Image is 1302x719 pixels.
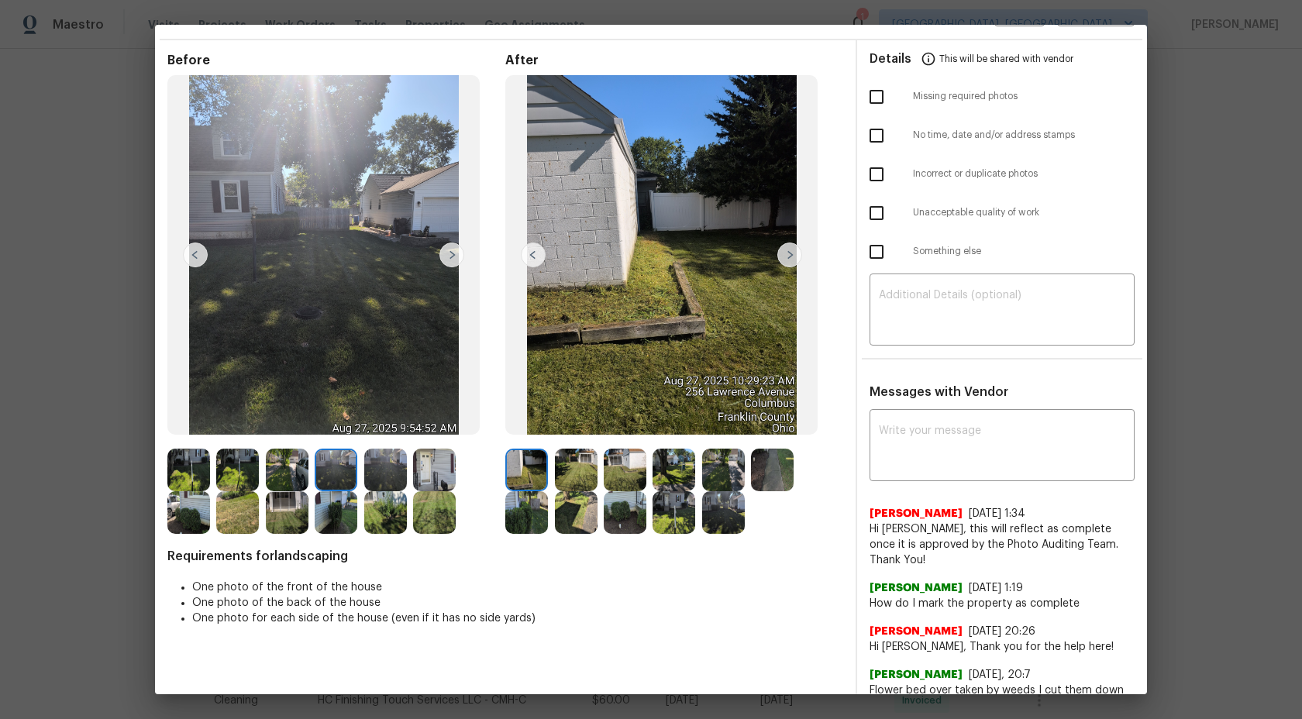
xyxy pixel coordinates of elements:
span: Before [167,53,505,68]
span: [PERSON_NAME] [870,624,963,639]
img: left-chevron-button-url [521,243,546,267]
span: [PERSON_NAME] [870,506,963,521]
span: Details [870,40,911,77]
span: Flower bed over taken by weeds I cut them down [870,683,1135,698]
span: How do I mark the property as complete [870,596,1135,611]
span: Hi [PERSON_NAME], Thank you for the help here! [870,639,1135,655]
span: Requirements for landscaping [167,549,843,564]
img: left-chevron-button-url [183,243,208,267]
span: Missing required photos [913,90,1135,103]
span: After [505,53,843,68]
div: Unacceptable quality of work [857,194,1147,232]
div: Incorrect or duplicate photos [857,155,1147,194]
span: [DATE], 20:7 [969,669,1031,680]
span: [DATE] 1:19 [969,583,1023,593]
span: Unacceptable quality of work [913,206,1135,219]
li: One photo for each side of the house (even if it has no side yards) [192,611,843,626]
div: No time, date and/or address stamps [857,116,1147,155]
span: No time, date and/or address stamps [913,129,1135,142]
li: One photo of the front of the house [192,580,843,595]
span: Incorrect or duplicate photos [913,167,1135,181]
span: [PERSON_NAME] [870,580,963,596]
div: Missing required photos [857,77,1147,116]
img: right-chevron-button-url [777,243,802,267]
img: right-chevron-button-url [439,243,464,267]
span: Something else [913,245,1135,258]
span: [DATE] 1:34 [969,508,1025,519]
span: Hi [PERSON_NAME], this will reflect as complete once it is approved by the Photo Auditing Team. T... [870,521,1135,568]
div: Something else [857,232,1147,271]
span: Messages with Vendor [870,386,1008,398]
span: [PERSON_NAME] [870,667,963,683]
li: One photo of the back of the house [192,595,843,611]
span: [DATE] 20:26 [969,626,1035,637]
span: This will be shared with vendor [939,40,1073,77]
